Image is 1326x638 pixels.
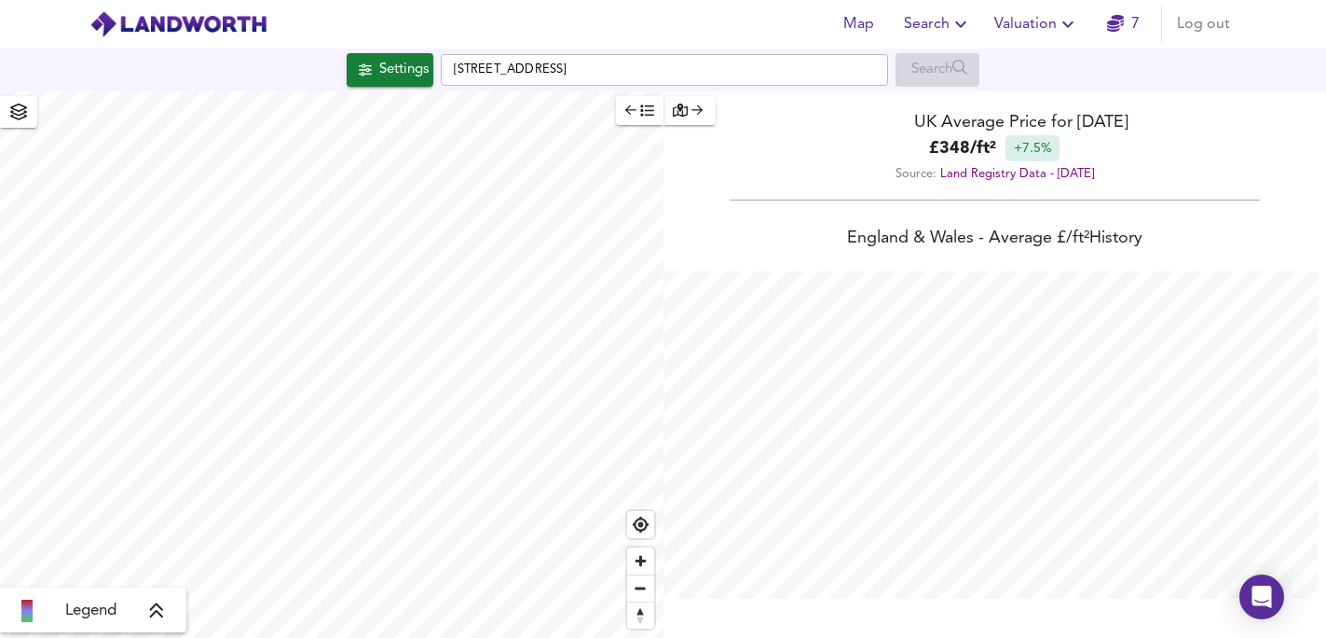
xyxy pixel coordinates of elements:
b: £ 348 / ft² [929,136,996,161]
div: +7.5% [1005,135,1059,161]
button: Zoom in [627,548,654,575]
span: Valuation [994,11,1079,37]
button: Reset bearing to north [627,602,654,629]
button: Valuation [987,6,1087,43]
div: Open Intercom Messenger [1239,575,1284,619]
span: Search [904,11,972,37]
button: Settings [347,53,433,87]
span: Map [837,11,882,37]
div: Enable a Source before running a Search [895,53,980,87]
button: Log out [1169,6,1237,43]
button: Find my location [627,511,654,538]
span: Legend [65,600,116,622]
button: Map [829,6,889,43]
a: 7 [1107,11,1140,37]
div: Click to configure Search Settings [347,53,433,87]
a: Land Registry Data - [DATE] [940,168,1094,180]
span: Reset bearing to north [627,603,654,629]
img: logo [89,10,267,38]
button: Zoom out [627,575,654,602]
div: Settings [379,58,429,82]
button: 7 [1094,6,1154,43]
button: Search [896,6,979,43]
span: Zoom out [627,576,654,602]
span: Log out [1177,11,1230,37]
input: Enter a location... [441,54,888,86]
